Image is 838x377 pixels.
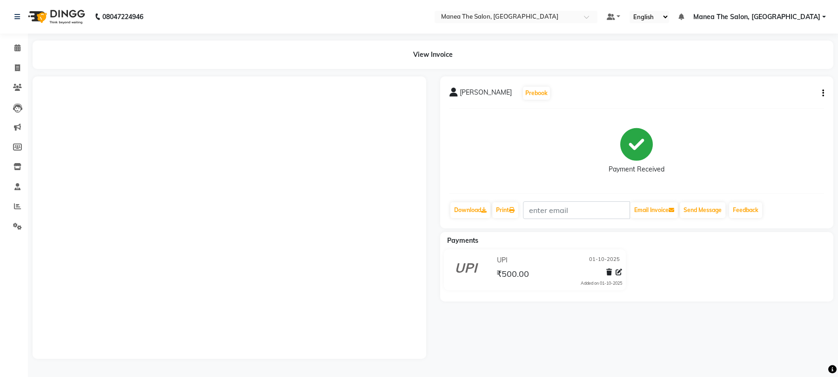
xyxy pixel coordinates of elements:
span: Payments [447,236,478,245]
button: Send Message [680,202,725,218]
span: ₹500.00 [496,268,529,281]
a: Download [450,202,490,218]
span: UPI [497,255,508,265]
div: Added on 01-10-2025 [581,280,622,287]
span: 01-10-2025 [589,255,620,265]
button: Email Invoice [630,202,678,218]
img: logo [24,4,87,30]
div: View Invoice [33,41,833,69]
span: [PERSON_NAME] [460,88,512,101]
a: Print [492,202,518,218]
button: Prebook [523,87,550,100]
span: Manea The Salon, [GEOGRAPHIC_DATA] [693,12,820,22]
b: 08047224946 [102,4,143,30]
input: enter email [523,201,630,219]
div: Payment Received [609,165,664,174]
a: Feedback [729,202,762,218]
